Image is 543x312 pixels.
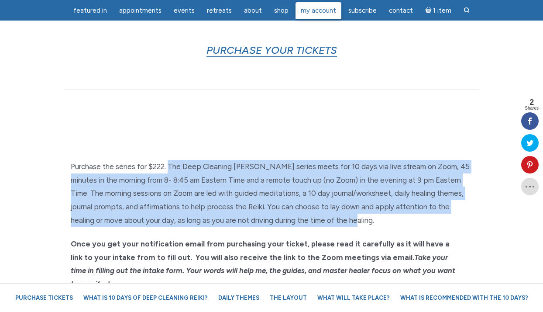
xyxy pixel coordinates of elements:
a: Shop [269,2,294,19]
span: Retreats [207,7,232,14]
a: Subscribe [343,2,382,19]
a: Retreats [202,2,237,19]
a: Purchase Tickets [11,290,77,305]
span: Shop [274,7,289,14]
a: About [239,2,267,19]
a: PURCHASE YOUR TICKETS [206,44,337,57]
span: 1 item [433,7,451,14]
p: Purchase the series for $222. The Deep Cleaning [PERSON_NAME] series meets for 10 days via live s... [71,160,472,227]
em: Take your time in filling out the intake form. Your words will help me, the guides, and master he... [71,253,455,288]
span: Events [174,7,195,14]
a: featured in [68,2,112,19]
span: Shares [525,106,539,111]
span: featured in [73,7,107,14]
i: Cart [425,7,433,14]
a: The Layout [265,290,311,305]
a: Appointments [114,2,167,19]
span: Contact [389,7,413,14]
span: Appointments [119,7,162,14]
span: Subscribe [348,7,377,14]
span: My Account [301,7,336,14]
a: What is recommended with the 10 Days? [396,290,533,305]
a: My Account [296,2,341,19]
a: Daily Themes [214,290,264,305]
strong: Once you get your notification email from purchasing your ticket, please read it carefully as it ... [71,239,455,288]
a: Cart1 item [420,1,457,19]
a: What is 10 Days of Deep Cleaning Reiki? [79,290,212,305]
a: Contact [384,2,418,19]
a: Events [168,2,200,19]
span: 2 [525,98,539,106]
a: What will take place? [313,290,394,305]
span: About [244,7,262,14]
